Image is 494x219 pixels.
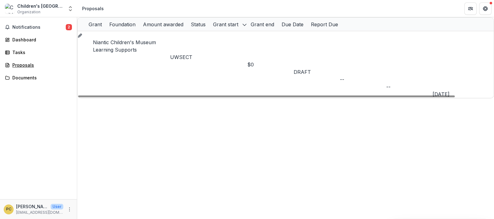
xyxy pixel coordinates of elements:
[16,203,48,210] p: [PERSON_NAME]
[2,73,74,83] a: Documents
[85,18,106,31] div: Grant
[247,18,278,31] div: Grant end
[139,18,187,31] div: Amount awarded
[2,60,74,70] a: Proposals
[66,2,75,15] button: Open entity switcher
[16,210,63,215] p: [EMAIL_ADDRESS][DOMAIN_NAME]
[6,207,11,211] div: Phyllis Cappuccio
[294,69,311,75] span: DRAFT
[464,2,477,15] button: Partners
[2,22,74,32] button: Notifications2
[17,3,64,9] div: Children's [GEOGRAPHIC_DATA], Inc.
[12,74,69,81] div: Documents
[139,21,187,28] div: Amount awarded
[247,21,278,28] div: Grant end
[93,39,156,53] a: Niantic Children's Museum Learning Supports
[12,36,69,43] div: Dashboard
[82,5,104,12] div: Proposals
[187,18,209,31] div: Status
[80,4,106,13] nav: breadcrumb
[12,62,69,68] div: Proposals
[209,18,247,31] div: Grant start
[170,53,247,61] p: UWSECT
[433,91,479,98] div: [DATE]
[307,18,342,31] div: Report Due
[479,2,492,15] button: Get Help
[17,9,40,15] span: Organization
[278,18,307,31] div: Due Date
[209,21,242,28] div: Grant start
[85,21,106,28] div: Grant
[106,18,139,31] div: Foundation
[12,25,66,30] span: Notifications
[247,61,294,68] div: $0
[278,21,307,28] div: Due Date
[307,21,342,28] div: Report Due
[2,35,74,45] a: Dashboard
[77,31,82,39] button: Grant dc2dfe3e-2f0b-49d7-b99e-487be2e242dc
[187,21,209,28] div: Status
[2,47,74,57] a: Tasks
[66,206,73,213] button: More
[242,22,247,27] svg: sorted descending
[66,24,72,30] span: 2
[51,204,63,209] p: User
[12,49,69,56] div: Tasks
[5,4,15,14] img: Children's Museum of Southeastern CT, Inc.
[386,83,433,91] div: --
[340,76,386,83] div: --
[106,21,139,28] div: Foundation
